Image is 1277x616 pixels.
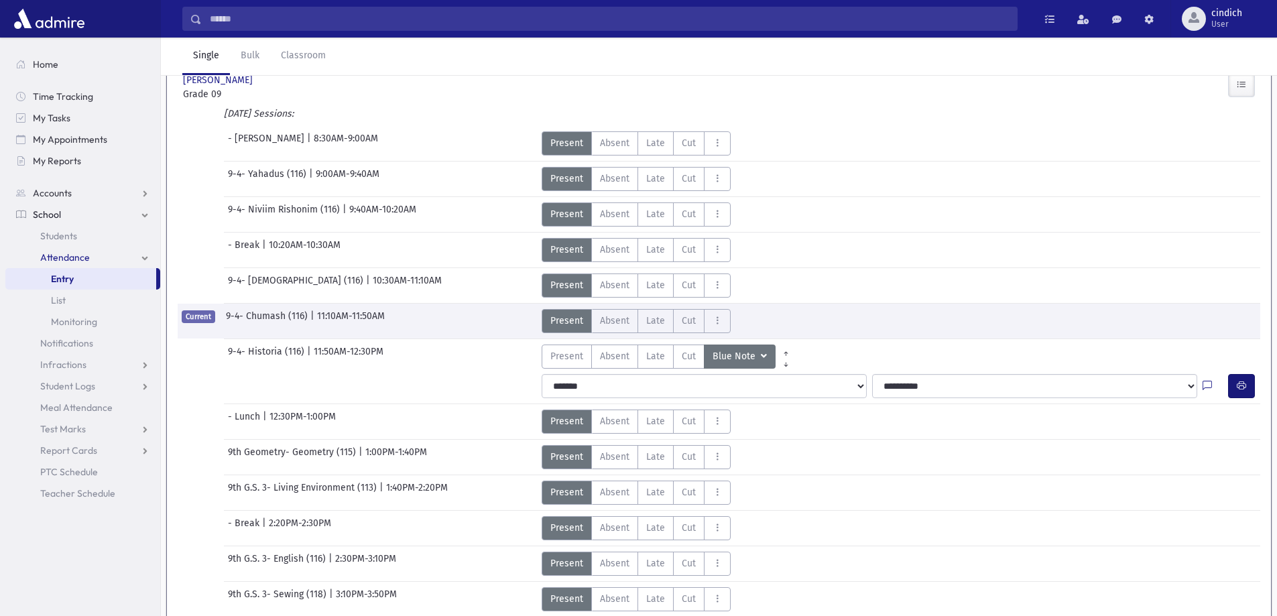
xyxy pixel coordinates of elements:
[33,90,93,103] span: Time Tracking
[550,243,583,257] span: Present
[226,309,310,333] span: 9-4- Chumash (116)
[228,552,328,576] span: 9th G.S. 3- English (116)
[5,332,160,354] a: Notifications
[550,485,583,499] span: Present
[5,354,160,375] a: Infractions
[335,552,396,576] span: 2:30PM-3:10PM
[263,410,269,434] span: |
[704,345,776,369] button: Blue Note
[224,108,294,119] i: [DATE] Sessions:
[646,207,665,221] span: Late
[542,445,731,469] div: AttTypes
[682,172,696,186] span: Cut
[316,167,379,191] span: 9:00AM-9:40AM
[550,136,583,150] span: Present
[600,349,629,363] span: Absent
[646,450,665,464] span: Late
[51,316,97,328] span: Monitoring
[40,466,98,478] span: PTC Schedule
[600,556,629,570] span: Absent
[776,355,796,366] a: All Later
[5,268,156,290] a: Entry
[309,167,316,191] span: |
[336,587,397,611] span: 3:10PM-3:50PM
[228,131,307,156] span: - [PERSON_NAME]
[5,311,160,332] a: Monitoring
[600,521,629,535] span: Absent
[40,380,95,392] span: Student Logs
[542,202,731,227] div: AttTypes
[5,129,160,150] a: My Appointments
[314,131,378,156] span: 8:30AM-9:00AM
[183,73,255,87] span: [PERSON_NAME]
[5,418,160,440] a: Test Marks
[542,131,731,156] div: AttTypes
[776,345,796,355] a: All Prior
[682,485,696,499] span: Cut
[366,273,373,298] span: |
[202,7,1017,31] input: Search
[269,410,336,434] span: 12:30PM-1:00PM
[33,155,81,167] span: My Reports
[230,38,270,75] a: Bulk
[550,521,583,535] span: Present
[550,207,583,221] span: Present
[542,345,796,369] div: AttTypes
[646,485,665,499] span: Late
[600,278,629,292] span: Absent
[228,587,329,611] span: 9th G.S. 3- Sewing (118)
[600,450,629,464] span: Absent
[550,450,583,464] span: Present
[646,556,665,570] span: Late
[262,238,269,262] span: |
[33,133,107,145] span: My Appointments
[228,273,366,298] span: 9-4- [DEMOGRAPHIC_DATA] (116)
[682,243,696,257] span: Cut
[40,402,113,414] span: Meal Attendance
[542,481,731,505] div: AttTypes
[5,461,160,483] a: PTC Schedule
[228,345,307,369] span: 9-4- Historia (116)
[600,592,629,606] span: Absent
[682,136,696,150] span: Cut
[550,172,583,186] span: Present
[228,202,343,227] span: 9-4- Niviim Rishonim (116)
[646,349,665,363] span: Late
[40,487,115,499] span: Teacher Schedule
[317,309,385,333] span: 11:10AM-11:50AM
[379,481,386,505] span: |
[33,187,72,199] span: Accounts
[646,172,665,186] span: Late
[600,243,629,257] span: Absent
[550,414,583,428] span: Present
[5,86,160,107] a: Time Tracking
[5,375,160,397] a: Student Logs
[228,238,262,262] span: - Break
[314,345,383,369] span: 11:50AM-12:30PM
[646,592,665,606] span: Late
[5,290,160,311] a: List
[600,136,629,150] span: Absent
[5,397,160,418] a: Meal Attendance
[269,516,331,540] span: 2:20PM-2:30PM
[40,423,86,435] span: Test Marks
[646,314,665,328] span: Late
[542,309,731,333] div: AttTypes
[40,251,90,263] span: Attendance
[646,414,665,428] span: Late
[329,587,336,611] span: |
[550,592,583,606] span: Present
[646,278,665,292] span: Late
[5,225,160,247] a: Students
[682,349,696,363] span: Cut
[5,54,160,75] a: Home
[600,172,629,186] span: Absent
[359,445,365,469] span: |
[550,556,583,570] span: Present
[33,58,58,70] span: Home
[542,587,731,611] div: AttTypes
[542,273,731,298] div: AttTypes
[5,247,160,268] a: Attendance
[5,150,160,172] a: My Reports
[646,521,665,535] span: Late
